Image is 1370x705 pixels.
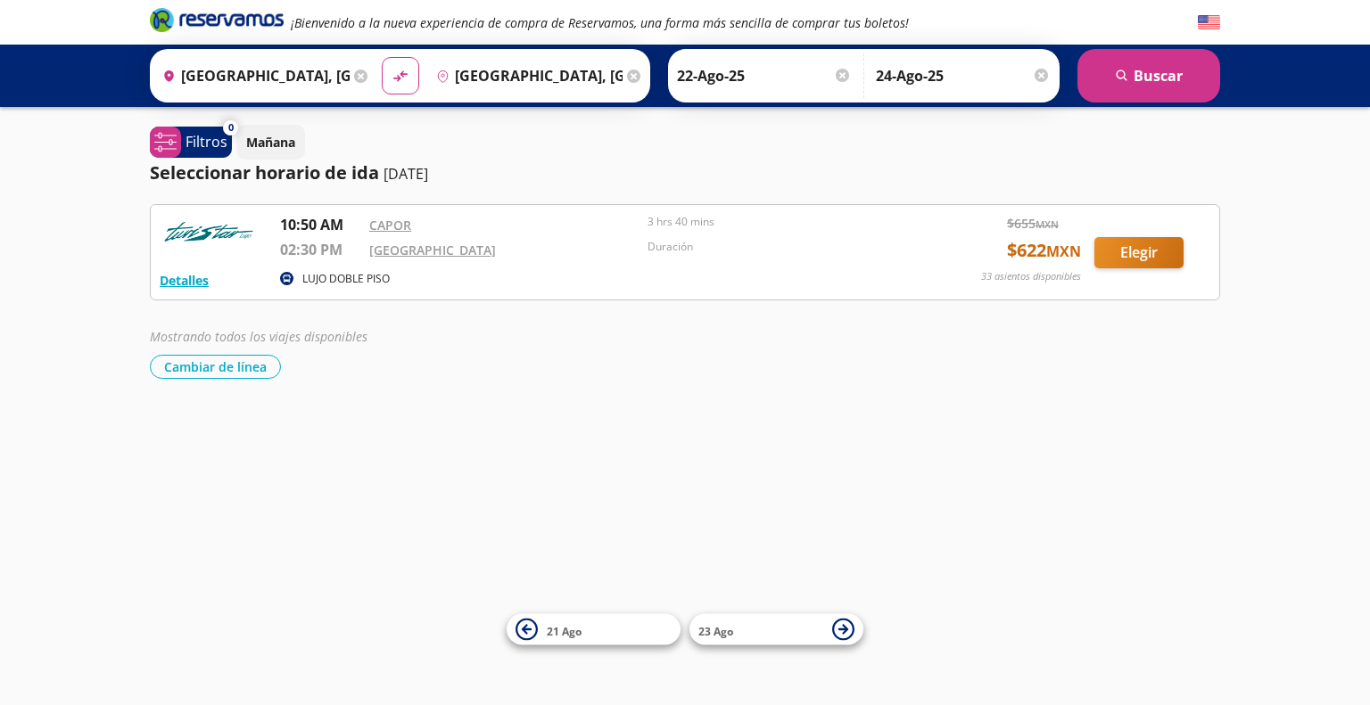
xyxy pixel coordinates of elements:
[1077,49,1220,102] button: Buscar
[228,120,234,135] span: 0
[369,242,496,258] a: [GEOGRAPHIC_DATA]
[150,6,284,38] a: Brand Logo
[507,614,681,645] button: 21 Ago
[648,239,917,255] p: Duración
[876,53,1051,98] input: Opcional
[186,131,227,152] p: Filtros
[150,127,232,158] button: 0Filtros
[429,53,623,98] input: Buscar Destino
[236,125,305,160] button: Mañana
[1094,237,1184,268] button: Elegir
[150,328,367,345] em: Mostrando todos los viajes disponibles
[384,163,428,184] p: [DATE]
[1007,214,1059,233] span: $ 655
[291,14,909,31] em: ¡Bienvenido a la nueva experiencia de compra de Reservamos, una forma más sencilla de comprar tus...
[1036,217,1059,231] small: MXN
[150,6,284,33] i: Brand Logo
[981,269,1081,284] p: 33 asientos disponibles
[302,271,390,287] p: LUJO DOBLE PISO
[160,271,209,290] button: Detalles
[160,214,258,250] img: RESERVAMOS
[547,623,582,638] span: 21 Ago
[689,614,863,645] button: 23 Ago
[1046,242,1081,261] small: MXN
[246,133,295,152] p: Mañana
[698,623,733,638] span: 23 Ago
[150,160,379,186] p: Seleccionar horario de ida
[150,355,281,379] button: Cambiar de línea
[648,214,917,230] p: 3 hrs 40 mins
[1198,12,1220,34] button: English
[677,53,852,98] input: Elegir Fecha
[1007,237,1081,264] span: $ 622
[155,53,350,98] input: Buscar Origen
[369,217,411,234] a: CAPOR
[280,214,360,235] p: 10:50 AM
[280,239,360,260] p: 02:30 PM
